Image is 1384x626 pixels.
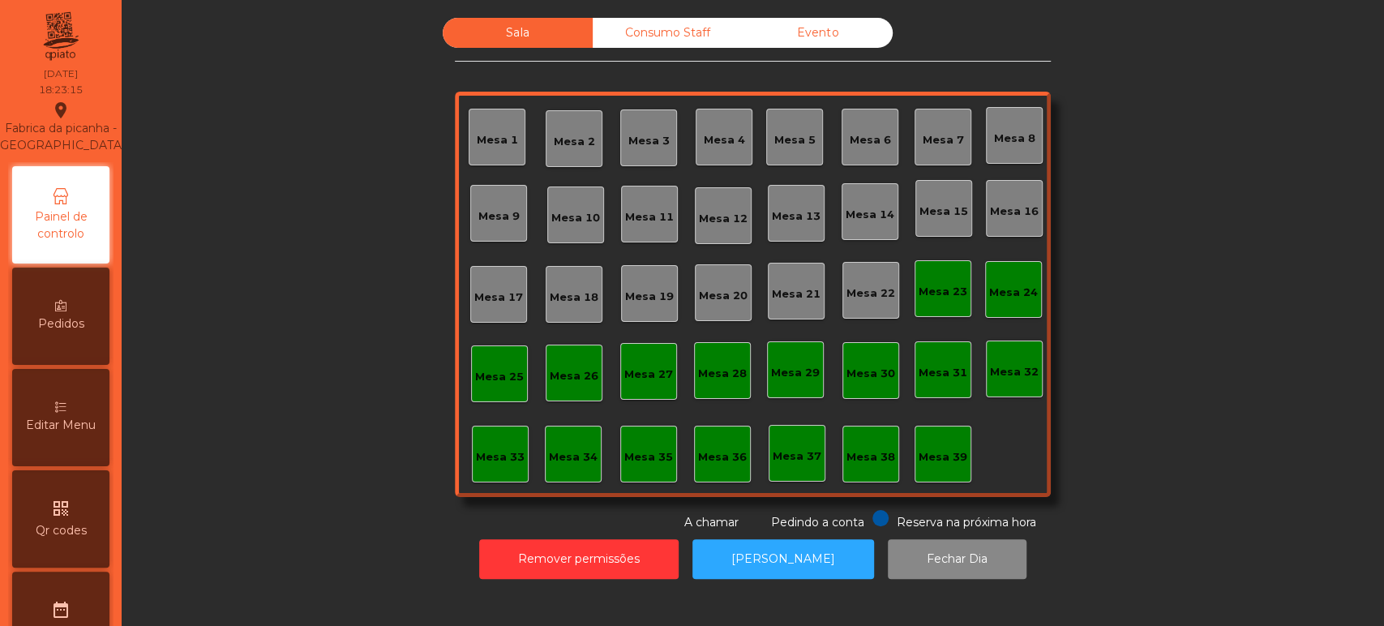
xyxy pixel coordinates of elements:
div: Mesa 35 [624,449,673,465]
div: Mesa 6 [850,132,891,148]
div: Mesa 21 [772,286,821,302]
div: Mesa 14 [846,207,894,223]
div: Mesa 39 [919,449,967,465]
i: qr_code [51,499,71,518]
div: Mesa 32 [990,364,1039,380]
div: Mesa 19 [625,289,674,305]
span: A chamar [684,515,739,530]
div: Mesa 7 [923,132,964,148]
div: Mesa 13 [772,208,821,225]
button: Remover permissões [479,539,679,579]
span: Painel de controlo [16,208,105,242]
span: Pedidos [38,315,84,332]
div: Mesa 31 [919,365,967,381]
div: Consumo Staff [593,18,743,48]
div: Mesa 1 [477,132,518,148]
div: Mesa 27 [624,367,673,383]
div: Mesa 4 [704,132,745,148]
div: Mesa 9 [478,208,520,225]
i: location_on [51,101,71,120]
button: [PERSON_NAME] [692,539,874,579]
div: Mesa 28 [698,366,747,382]
i: date_range [51,600,71,620]
div: 18:23:15 [39,83,83,97]
span: Qr codes [36,522,87,539]
div: Mesa 23 [919,284,967,300]
div: Mesa 36 [698,449,747,465]
div: Mesa 2 [554,134,595,150]
div: Mesa 24 [989,285,1038,301]
div: Evento [743,18,893,48]
div: [DATE] [44,66,78,81]
div: Mesa 15 [919,204,968,220]
div: Mesa 25 [475,369,524,385]
div: Mesa 34 [549,449,598,465]
div: Mesa 33 [476,449,525,465]
div: Mesa 26 [550,368,598,384]
div: Mesa 5 [774,132,816,148]
div: Mesa 16 [990,204,1039,220]
div: Mesa 37 [773,448,821,465]
span: Editar Menu [26,417,96,434]
span: Pedindo a conta [771,515,864,530]
div: Mesa 8 [994,131,1035,147]
div: Mesa 11 [625,209,674,225]
div: Mesa 30 [846,366,895,382]
div: Mesa 10 [551,210,600,226]
div: Mesa 29 [771,365,820,381]
div: Mesa 22 [846,285,895,302]
div: Mesa 3 [628,133,670,149]
div: Mesa 38 [846,449,895,465]
img: qpiato [41,8,80,65]
div: Sala [443,18,593,48]
span: Reserva na próxima hora [897,515,1036,530]
div: Mesa 18 [550,289,598,306]
div: Mesa 12 [699,211,748,227]
div: Mesa 17 [474,289,523,306]
button: Fechar Dia [888,539,1026,579]
div: Mesa 20 [699,288,748,304]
